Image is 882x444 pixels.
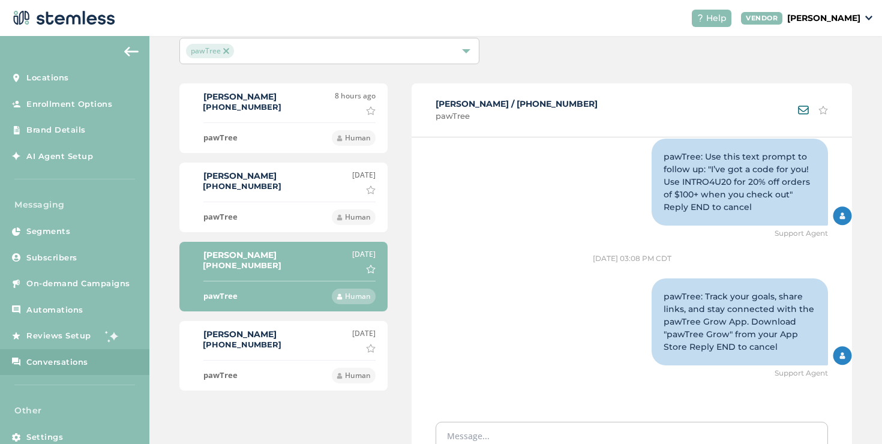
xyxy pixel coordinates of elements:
[775,368,828,379] span: Support Agent
[26,72,69,84] span: Locations
[787,12,860,25] p: [PERSON_NAME]
[345,212,371,223] span: Human
[203,172,281,180] label: [PERSON_NAME]
[203,102,281,112] label: [PHONE_NUMBER]
[741,12,782,25] div: VENDOR
[203,181,281,191] label: [PHONE_NUMBER]
[10,6,115,30] img: logo-dark-0685b13c.svg
[26,252,77,264] span: Subscribers
[26,124,86,136] span: Brand Details
[345,291,371,302] span: Human
[203,132,238,144] label: pawTree
[865,16,872,20] img: icon_down-arrow-small-66adaf34.svg
[436,110,598,122] span: pawTree
[593,253,671,264] label: [DATE] 03:08 PM CDT
[352,249,376,260] label: [DATE]
[664,151,810,212] span: pawTree: Use this text prompt to follow up: "I’ve got a code for you! Use INTRO4U20 for 20% off o...
[775,228,828,239] span: Support Agent
[706,12,727,25] span: Help
[26,226,70,238] span: Segments
[203,340,281,349] label: [PHONE_NUMBER]
[203,260,281,270] label: [PHONE_NUMBER]
[26,304,83,316] span: Automations
[26,98,112,110] span: Enrollment Options
[203,251,281,259] label: [PERSON_NAME]
[352,170,376,181] label: [DATE]
[335,91,376,101] label: 8 hours ago
[203,211,238,223] label: pawTree
[26,330,91,342] span: Reviews Setup
[833,206,852,226] img: Agent Icon
[664,291,814,352] span: pawTree: Track your goals, share links, and stay connected with the pawTree Grow App. Download "p...
[26,151,93,163] span: AI Agent Setup
[697,14,704,22] img: icon-help-white-03924b79.svg
[26,278,130,290] span: On-demand Campaigns
[124,47,139,56] img: icon-arrow-back-accent-c549486e.svg
[100,324,124,348] img: glitter-stars-b7820f95.gif
[186,44,234,58] span: pawTree
[345,133,371,143] span: Human
[352,328,376,339] label: [DATE]
[203,92,281,101] label: [PERSON_NAME]
[203,330,281,338] label: [PERSON_NAME]
[26,356,88,368] span: Conversations
[436,98,598,122] div: [PERSON_NAME] / [PHONE_NUMBER]
[26,431,63,443] span: Settings
[203,290,238,302] label: pawTree
[223,48,229,54] img: icon-close-accent-8a337256.svg
[833,346,852,365] img: Agent Icon
[203,370,238,382] label: pawTree
[345,370,371,381] span: Human
[822,386,882,444] iframe: Chat Widget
